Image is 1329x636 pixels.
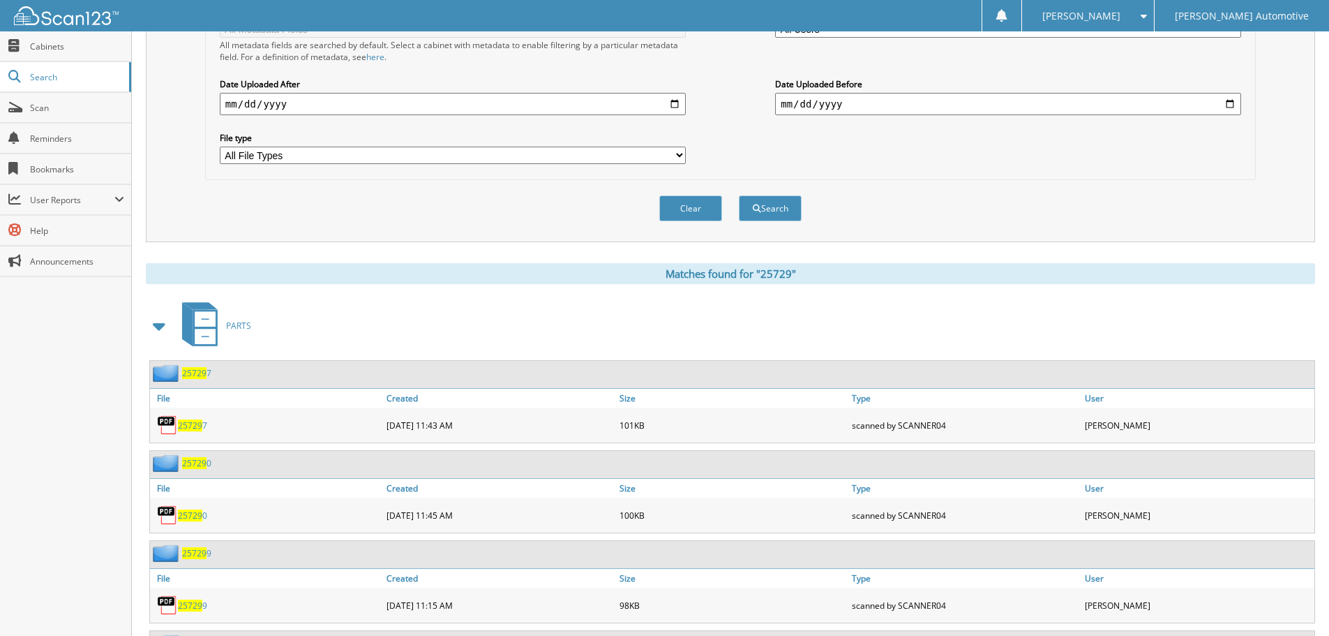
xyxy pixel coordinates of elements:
[220,39,686,63] div: All metadata fields are searched by default. Select a cabinet with metadata to enable filtering b...
[848,389,1081,408] a: Type
[775,78,1241,90] label: Date Uploaded Before
[14,6,119,25] img: scan123-logo-white.svg
[1081,591,1314,619] div: [PERSON_NAME]
[383,479,616,498] a: Created
[182,547,211,559] a: 257299
[1259,569,1329,636] iframe: Chat Widget
[30,225,124,237] span: Help
[157,595,178,616] img: PDF.png
[1081,389,1314,408] a: User
[383,389,616,408] a: Created
[174,298,251,353] a: PARTS
[153,454,182,472] img: folder2.png
[848,591,1081,619] div: scanned by SCANNER04
[616,479,849,498] a: Size
[182,367,207,379] span: 25729
[848,479,1081,498] a: Type
[383,411,616,439] div: [DATE] 11:43 AM
[178,420,202,431] span: 25729
[178,510,207,522] a: 257290
[150,569,383,588] a: File
[383,501,616,529] div: [DATE] 11:45 AM
[153,545,182,562] img: folder2.png
[1081,411,1314,439] div: [PERSON_NAME]
[1081,479,1314,498] a: User
[182,457,207,469] span: 25729
[182,367,211,379] a: 257297
[659,195,722,221] button: Clear
[178,600,207,612] a: 257299
[366,51,384,63] a: here
[157,505,178,526] img: PDF.png
[146,263,1315,284] div: Matches found for "25729"
[30,194,114,206] span: User Reports
[150,389,383,408] a: File
[220,78,686,90] label: Date Uploaded After
[30,71,122,83] span: Search
[157,415,178,436] img: PDF.png
[178,510,202,522] span: 25729
[616,591,849,619] div: 98KB
[383,569,616,588] a: Created
[30,133,124,145] span: Reminders
[616,389,849,408] a: Size
[383,591,616,619] div: [DATE] 11:15 AM
[848,411,1081,439] div: scanned by SCANNER04
[182,457,211,469] a: 257290
[153,364,182,382] img: folder2.png
[1042,12,1120,20] span: [PERSON_NAME]
[30,102,124,114] span: Scan
[616,569,849,588] a: Size
[226,320,251,332] span: PARTS
[848,569,1081,588] a: Type
[30,163,124,175] span: Bookmarks
[220,93,686,115] input: start
[616,411,849,439] div: 101KB
[1081,569,1314,588] a: User
[1175,12,1309,20] span: [PERSON_NAME] Automotive
[616,501,849,529] div: 100KB
[739,195,802,221] button: Search
[220,132,686,144] label: File type
[150,479,383,498] a: File
[178,420,207,431] a: 257297
[30,256,124,267] span: Announcements
[775,93,1241,115] input: end
[848,501,1081,529] div: scanned by SCANNER04
[30,40,124,52] span: Cabinets
[178,600,202,612] span: 25729
[1081,501,1314,529] div: [PERSON_NAME]
[182,547,207,559] span: 25729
